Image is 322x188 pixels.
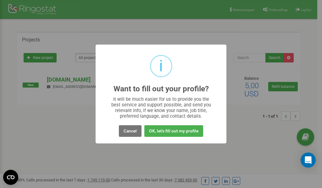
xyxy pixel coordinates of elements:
div: i [159,56,163,76]
div: It will be much easier for us to provide you the best service and support possible, and send you ... [108,96,214,119]
button: OK, let's fill out my profile [144,125,203,137]
button: Open CMP widget [3,170,18,185]
h2: Want to fill out your profile? [114,85,209,93]
button: Cancel [119,125,142,137]
div: Open Intercom Messenger [301,153,316,168]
